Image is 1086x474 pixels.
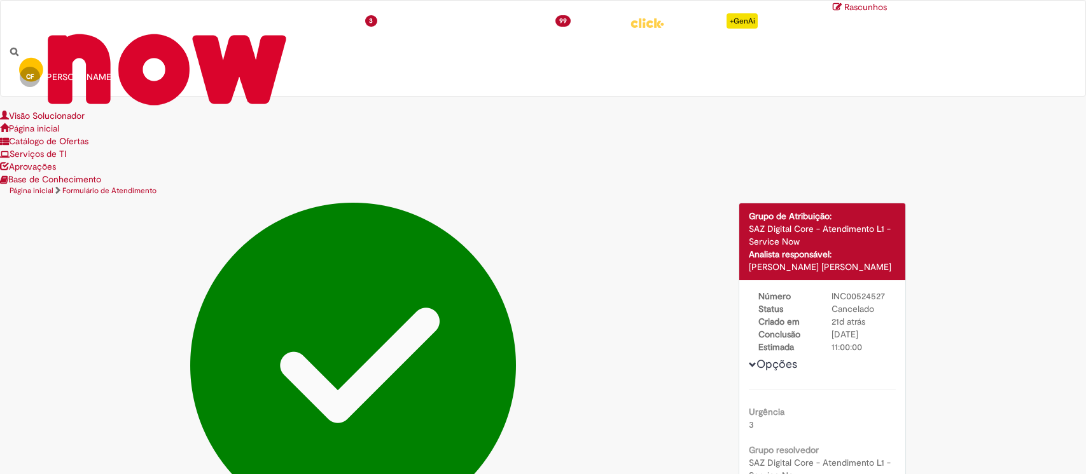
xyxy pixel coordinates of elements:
ul: Menu Cabeçalho [306,1,387,39]
ul: Menu Cabeçalho [767,1,833,39]
ul: Trilhas de página [10,186,714,196]
ul: Menu Cabeçalho [580,1,620,39]
div: [DATE] 11:00:00 [832,328,886,353]
div: 10/09/2025 12:37:22 [832,315,886,328]
span: Despesas Corporativas [396,14,487,25]
p: +GenAi [727,13,758,29]
img: click_logo_yellow_360x200.png [630,13,664,32]
a: Ir para a Homepage [1,1,306,39]
a: CF [PERSON_NAME] [10,58,123,96]
span: Aprovações [506,14,553,25]
a: More : 4 [580,1,620,39]
span: 21d atrás [832,316,865,327]
span: 3 [365,15,377,27]
div: INC00524527 [832,290,886,302]
i: Search from all sources [10,47,18,56]
span: Requisições [316,14,363,25]
span: Favoritos [788,14,823,25]
ul: Menu Cabeçalho [620,1,674,45]
dt: Criado em [749,315,822,328]
span: CF [26,72,34,81]
span: 3 [749,419,754,430]
div: Analista responsável: [749,248,896,261]
b: Urgência [749,406,784,417]
span: Rascunhos [844,1,887,13]
a: Página inicial [10,186,53,196]
span: More [590,14,611,25]
dt: Número [749,290,822,302]
a: Formulário de Atendimento [62,186,157,196]
a: Favoritos : 0 [767,1,833,39]
a: Despesas Corporativas : [387,1,496,39]
div: Padroniza [683,13,758,29]
img: ServiceNow [10,13,296,125]
span: 99 [555,15,571,27]
div: Grupo de Atribuição: [749,210,896,222]
a: Requisições : 3 [306,1,387,39]
dt: Status [749,302,822,315]
div: Cancelado [832,302,886,315]
time: 10/09/2025 12:37:22 [832,316,865,327]
a: Rascunhos [10,1,1076,13]
ul: Menu Cabeçalho [387,1,496,39]
div: [PERSON_NAME] [PERSON_NAME] [749,261,896,273]
ul: Menu Cabeçalho [496,1,581,39]
ul: Menu Cabeçalho [674,1,767,41]
a: Aprovações : 99 [496,1,581,39]
div: SAZ Digital Core - Atendimento L1 - Service Now [749,222,896,248]
b: Grupo resolvedor [749,444,819,456]
span: [PERSON_NAME] [44,71,114,83]
dt: Conclusão Estimada [749,328,822,353]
